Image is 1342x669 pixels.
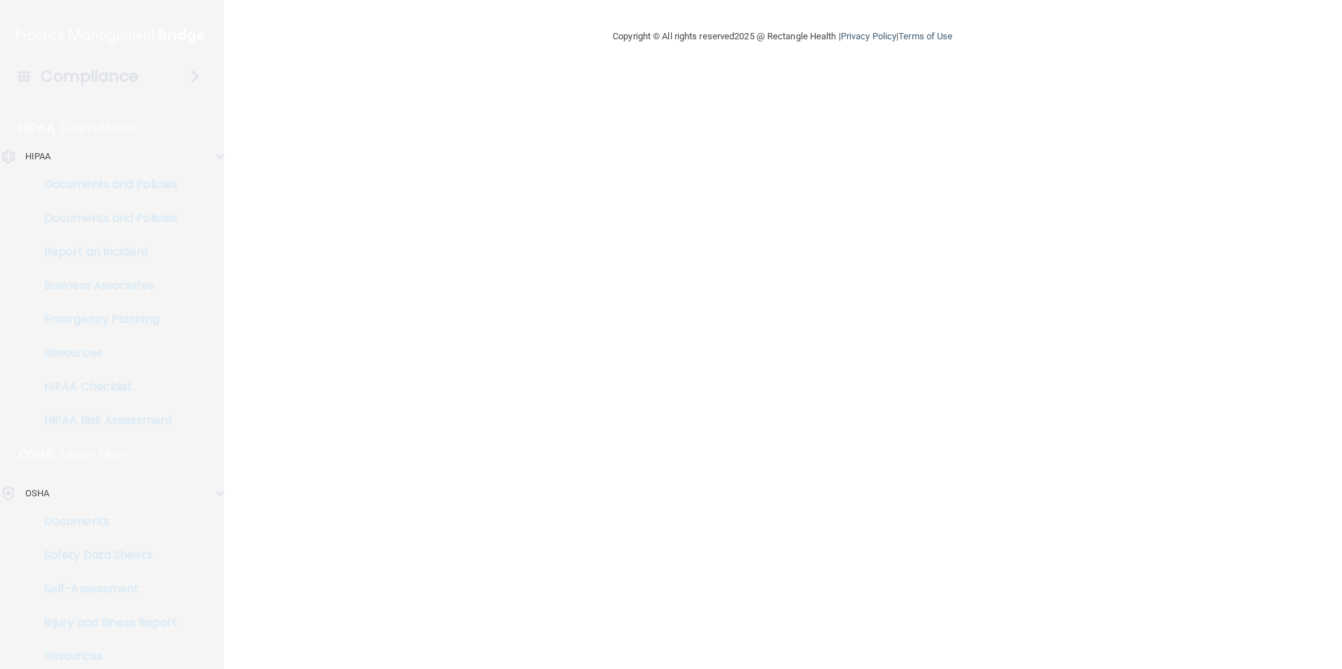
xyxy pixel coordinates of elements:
[61,446,135,463] p: Learn More!
[25,485,49,502] p: OSHA
[9,279,201,293] p: Business Associates
[9,178,201,192] p: Documents and Policies
[19,446,54,463] p: OSHA
[898,31,952,41] a: Terms of Use
[16,22,207,50] img: PMB logo
[841,31,896,41] a: Privacy Policy
[9,380,201,394] p: HIPAA Checklist
[62,120,136,137] p: Learn More!
[9,312,201,326] p: Emergency Planning
[9,582,201,596] p: Self-Assessment
[41,67,138,86] h4: Compliance
[9,346,201,360] p: Resources
[9,515,201,529] p: Documents
[9,245,201,259] p: Report an Incident
[25,148,51,165] p: HIPAA
[9,548,201,562] p: Safety Data Sheets
[9,211,201,225] p: Documents and Policies
[9,649,201,663] p: Resources
[19,120,55,137] p: HIPAA
[9,616,201,630] p: Injury and Illness Report
[9,413,201,428] p: HIPAA Risk Assessment
[526,14,1039,59] div: Copyright © All rights reserved 2025 @ Rectangle Health | |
